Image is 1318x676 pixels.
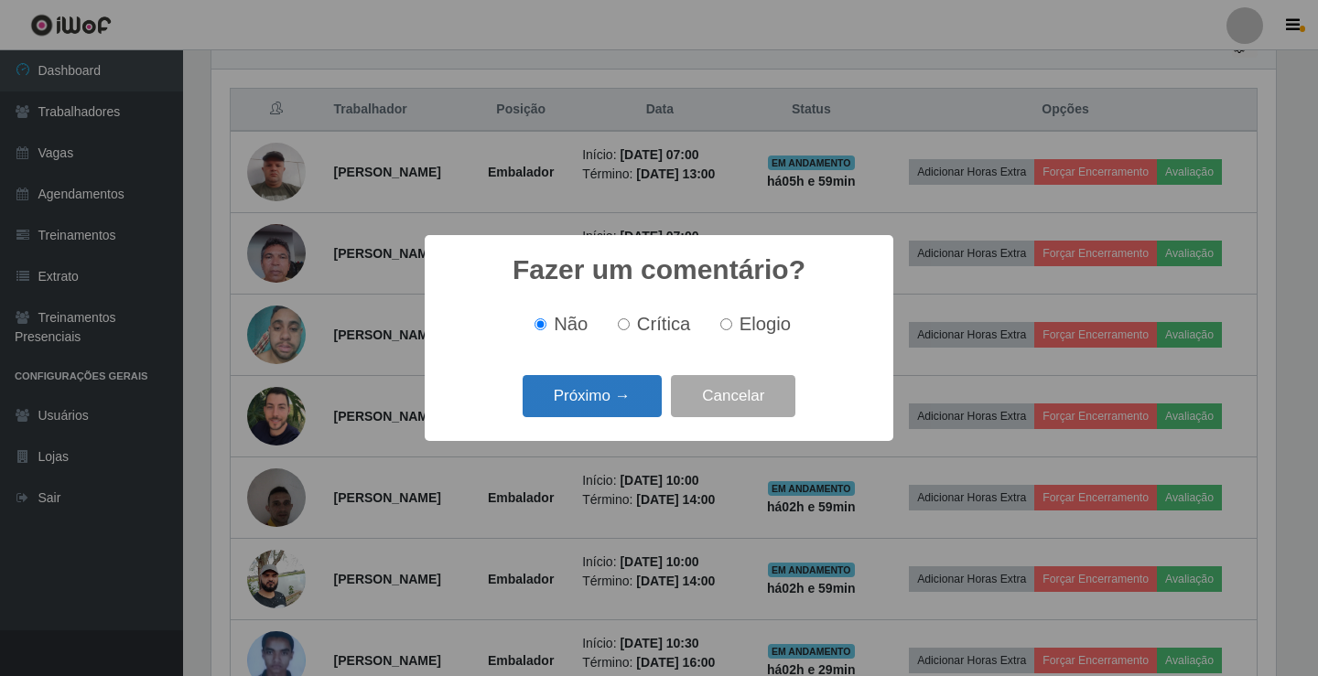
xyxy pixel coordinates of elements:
[554,314,588,334] span: Não
[720,318,732,330] input: Elogio
[671,375,795,418] button: Cancelar
[513,253,805,286] h2: Fazer um comentário?
[637,314,691,334] span: Crítica
[523,375,662,418] button: Próximo →
[535,318,546,330] input: Não
[618,318,630,330] input: Crítica
[740,314,791,334] span: Elogio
